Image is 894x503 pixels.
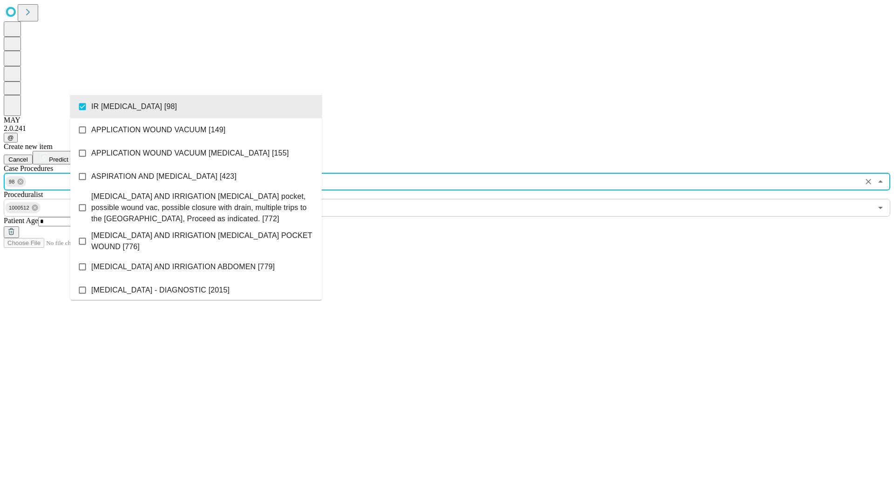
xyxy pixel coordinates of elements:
[4,164,53,172] span: Scheduled Procedure
[4,124,890,133] div: 2.0.241
[874,201,887,214] button: Open
[49,156,68,163] span: Predict
[91,101,177,112] span: IR [MEDICAL_DATA] [98]
[91,230,314,252] span: [MEDICAL_DATA] AND IRRIGATION [MEDICAL_DATA] POCKET WOUND [776]
[91,191,314,224] span: [MEDICAL_DATA] AND IRRIGATION [MEDICAL_DATA] pocket, possible wound vac, possible closure with dr...
[8,156,28,163] span: Cancel
[4,116,890,124] div: MAY
[91,171,237,182] span: ASPIRATION AND [MEDICAL_DATA] [423]
[91,124,225,136] span: APPLICATION WOUND VACUUM [149]
[5,202,41,213] div: 1000512
[5,176,26,187] div: 98
[4,155,33,164] button: Cancel
[874,175,887,188] button: Close
[91,148,289,159] span: APPLICATION WOUND VACUUM [MEDICAL_DATA] [155]
[91,285,230,296] span: [MEDICAL_DATA] - DIAGNOSTIC [2015]
[5,203,33,213] span: 1000512
[4,143,53,150] span: Create new item
[862,175,875,188] button: Clear
[4,190,43,198] span: Proceduralist
[4,217,38,224] span: Patient Age
[5,177,19,187] span: 98
[91,261,275,272] span: [MEDICAL_DATA] AND IRRIGATION ABDOMEN [779]
[4,133,18,143] button: @
[33,151,75,164] button: Predict
[7,134,14,141] span: @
